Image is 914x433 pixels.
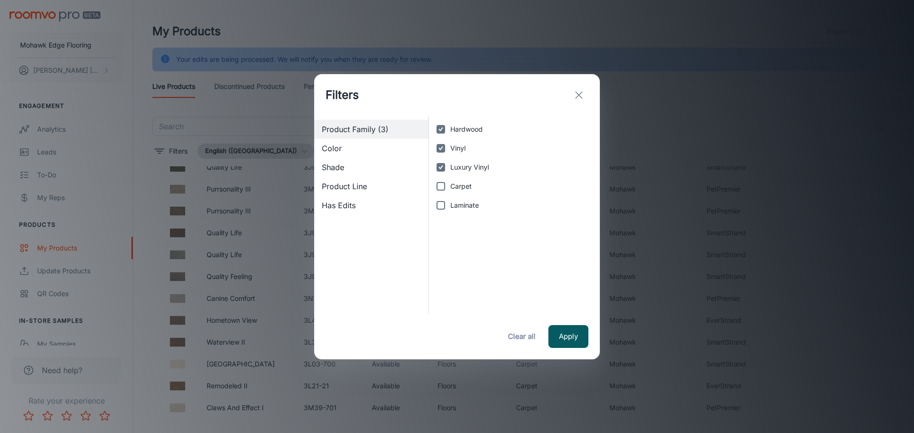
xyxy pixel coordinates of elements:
[314,196,428,215] div: Has Edits
[450,181,472,192] span: Carpet
[569,86,588,105] button: exit
[450,124,483,135] span: Hardwood
[450,200,479,211] span: Laminate
[314,158,428,177] div: Shade
[314,177,428,196] div: Product Line
[322,124,421,135] span: Product Family (3)
[450,162,489,173] span: Luxury Vinyl
[322,143,421,154] span: Color
[503,325,541,348] button: Clear all
[326,87,359,104] h1: Filters
[322,162,421,173] span: Shade
[322,200,421,211] span: Has Edits
[314,120,428,139] div: Product Family (3)
[322,181,421,192] span: Product Line
[450,143,466,154] span: Vinyl
[314,139,428,158] div: Color
[548,325,588,348] button: Apply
